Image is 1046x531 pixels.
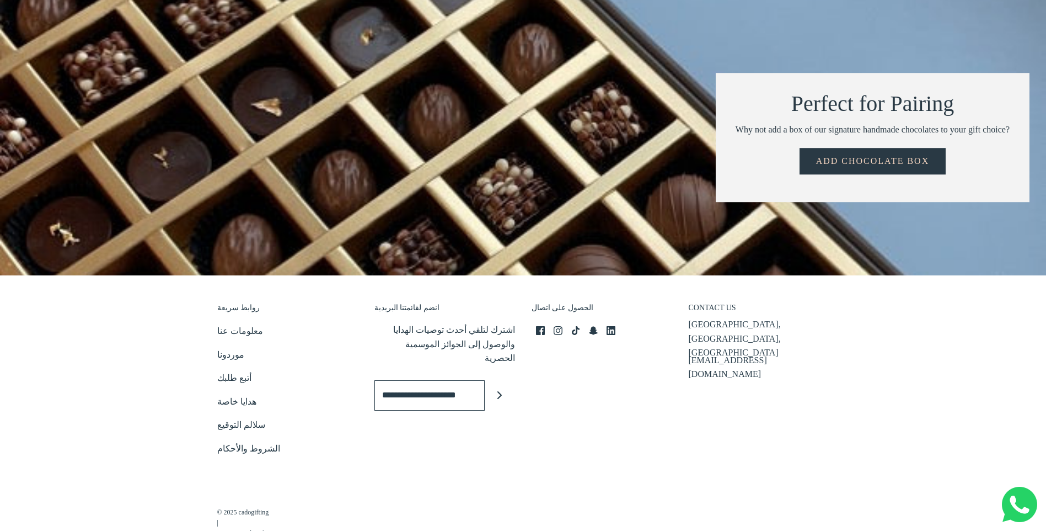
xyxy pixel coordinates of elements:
[217,395,256,413] a: هدايا خاصة
[217,418,265,436] a: سلالم التوقيع
[217,371,251,389] a: أتبع طلبك
[217,348,244,366] a: موردونا
[217,507,269,518] a: © 2025 cadogifting
[485,380,515,411] button: انضم
[374,323,515,365] p: اشترك لتلقي أحدث توصيات الهدايا والوصول إلى الجوائز الموسمية الحصرية
[1002,487,1037,522] img: Whatsapp
[374,303,515,318] h3: انضم لقائمتنا البريدية
[532,303,672,318] h3: الحصول على اتصال
[800,148,946,174] a: Add Chocolate Box
[217,442,280,460] a: الشروط والأحكام
[689,317,829,360] p: [GEOGRAPHIC_DATA], [GEOGRAPHIC_DATA], [GEOGRAPHIC_DATA]
[732,89,1013,118] h2: Perfect for Pairing
[217,324,263,342] a: معلومات عنا
[217,303,358,318] h3: روابط سريعة
[374,380,485,411] input: أدخل البريد الإلكتروني
[689,353,829,381] p: [EMAIL_ADDRESS][DOMAIN_NAME]
[732,123,1013,137] div: Why not add a box of our signature handmade chocolates to your gift choice?
[689,303,829,318] h3: CONTACT US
